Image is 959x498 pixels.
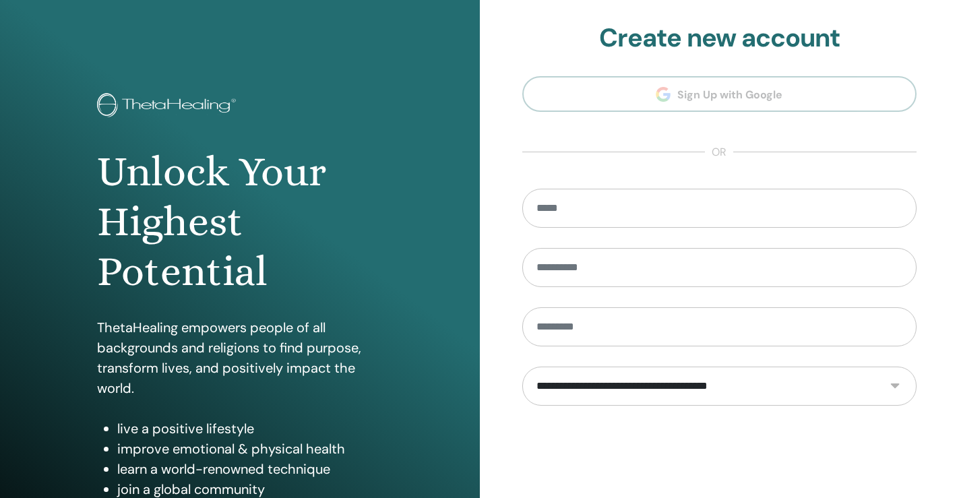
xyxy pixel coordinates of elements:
[97,147,383,297] h1: Unlock Your Highest Potential
[705,144,733,160] span: or
[117,459,383,479] li: learn a world-renowned technique
[117,439,383,459] li: improve emotional & physical health
[617,426,822,478] iframe: reCAPTCHA
[97,317,383,398] p: ThetaHealing empowers people of all backgrounds and religions to find purpose, transform lives, a...
[117,418,383,439] li: live a positive lifestyle
[522,23,917,54] h2: Create new account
